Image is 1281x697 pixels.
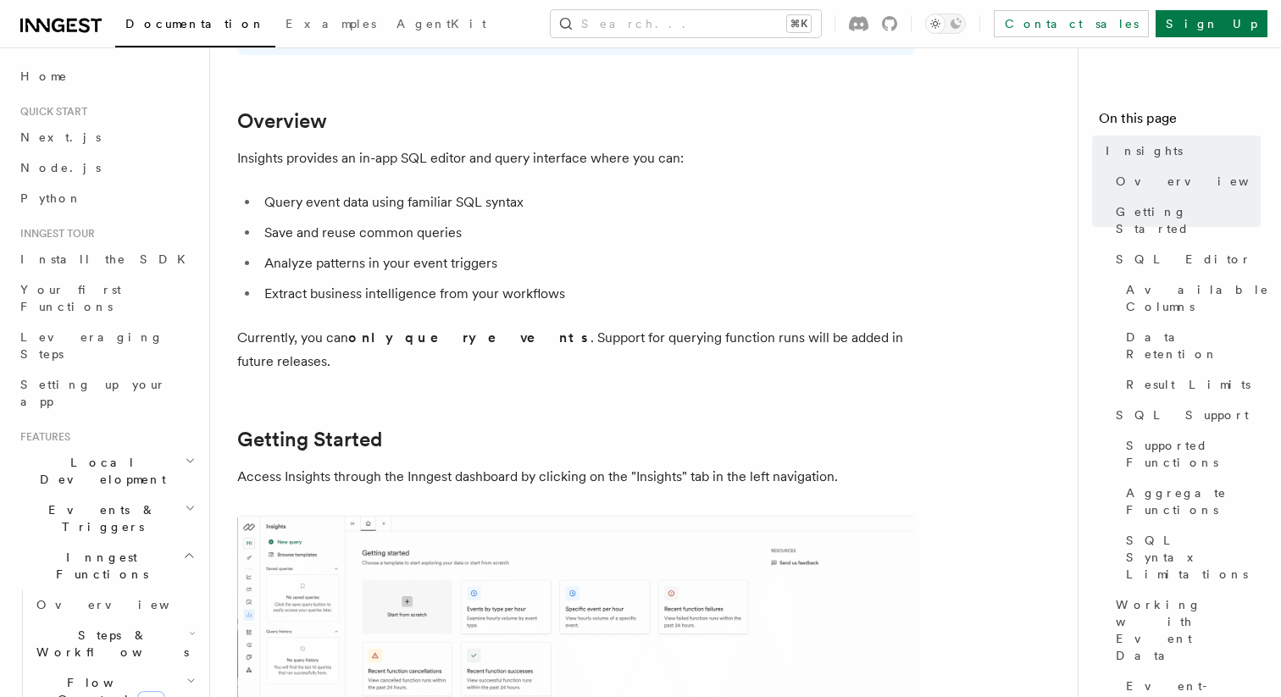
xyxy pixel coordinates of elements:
[1119,369,1261,400] a: Result Limits
[396,17,486,30] span: AgentKit
[787,15,811,32] kbd: ⌘K
[14,122,199,152] a: Next.js
[14,322,199,369] a: Leveraging Steps
[14,244,199,274] a: Install the SDK
[14,183,199,213] a: Python
[237,147,915,170] p: Insights provides an in-app SQL editor and query interface where you can:
[1126,437,1261,471] span: Supported Functions
[1119,525,1261,589] a: SQL Syntax Limitations
[1109,589,1261,671] a: Working with Event Data
[1109,244,1261,274] a: SQL Editor
[20,68,68,85] span: Home
[14,105,87,119] span: Quick start
[1099,108,1261,136] h4: On this page
[14,542,199,589] button: Inngest Functions
[1126,329,1261,362] span: Data Retention
[20,130,101,144] span: Next.js
[14,369,199,417] a: Setting up your app
[30,627,189,661] span: Steps & Workflows
[20,378,166,408] span: Setting up your app
[1119,322,1261,369] a: Data Retention
[14,549,183,583] span: Inngest Functions
[1156,10,1267,37] a: Sign Up
[14,454,185,488] span: Local Development
[1116,203,1261,237] span: Getting Started
[925,14,966,34] button: Toggle dark mode
[14,501,185,535] span: Events & Triggers
[1126,532,1261,583] span: SQL Syntax Limitations
[237,109,327,133] a: Overview
[237,326,915,373] p: Currently, you can . Support for querying function runs will be added in future releases.
[1119,430,1261,478] a: Supported Functions
[14,430,70,444] span: Features
[30,589,199,620] a: Overview
[14,495,199,542] button: Events & Triggers
[1116,407,1249,423] span: SQL Support
[20,161,101,174] span: Node.js
[1109,166,1261,196] a: Overview
[20,252,196,266] span: Install the SDK
[286,17,376,30] span: Examples
[348,329,591,346] strong: only query events
[1126,281,1269,315] span: Available Columns
[30,620,199,667] button: Steps & Workflows
[14,274,199,322] a: Your first Functions
[237,428,382,451] a: Getting Started
[259,221,915,245] li: Save and reuse common queries
[14,152,199,183] a: Node.js
[1119,478,1261,525] a: Aggregate Functions
[1126,376,1250,393] span: Result Limits
[36,598,211,611] span: Overview
[1116,596,1261,664] span: Working with Event Data
[125,17,265,30] span: Documentation
[115,5,275,47] a: Documentation
[1106,142,1183,159] span: Insights
[551,10,821,37] button: Search...⌘K
[259,282,915,306] li: Extract business intelligence from your workflows
[275,5,386,46] a: Examples
[259,191,915,214] li: Query event data using familiar SQL syntax
[1109,196,1261,244] a: Getting Started
[1099,136,1261,166] a: Insights
[237,465,915,489] p: Access Insights through the Inngest dashboard by clicking on the "Insights" tab in the left navig...
[1119,274,1261,322] a: Available Columns
[386,5,496,46] a: AgentKit
[20,330,164,361] span: Leveraging Steps
[259,252,915,275] li: Analyze patterns in your event triggers
[14,447,199,495] button: Local Development
[20,191,82,205] span: Python
[1116,251,1251,268] span: SQL Editor
[20,283,121,313] span: Your first Functions
[994,10,1149,37] a: Contact sales
[14,61,199,91] a: Home
[1109,400,1261,430] a: SQL Support
[14,227,95,241] span: Inngest tour
[1126,484,1261,518] span: Aggregate Functions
